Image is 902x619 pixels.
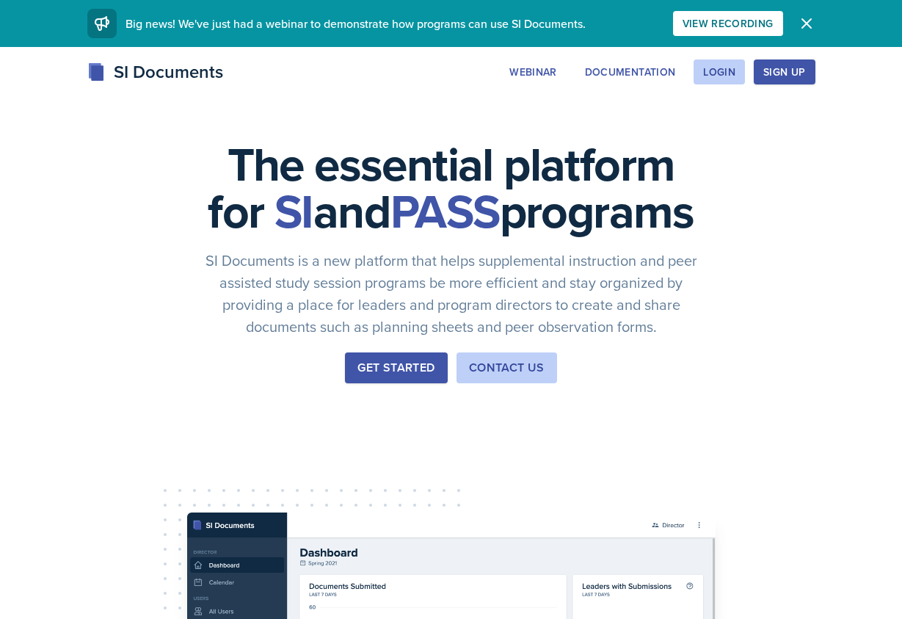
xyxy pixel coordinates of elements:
div: Documentation [585,66,676,78]
button: Webinar [500,59,566,84]
button: Documentation [575,59,685,84]
div: Sign Up [763,66,805,78]
div: Webinar [509,66,556,78]
button: Contact Us [457,352,557,383]
button: Login [694,59,745,84]
button: View Recording [673,11,783,36]
span: Big news! We've just had a webinar to demonstrate how programs can use SI Documents. [126,15,586,32]
button: Sign Up [754,59,815,84]
div: Login [703,66,735,78]
div: Contact Us [469,359,545,377]
div: View Recording [683,18,774,29]
div: SI Documents [87,59,223,85]
button: Get Started [345,352,447,383]
div: Get Started [357,359,434,377]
